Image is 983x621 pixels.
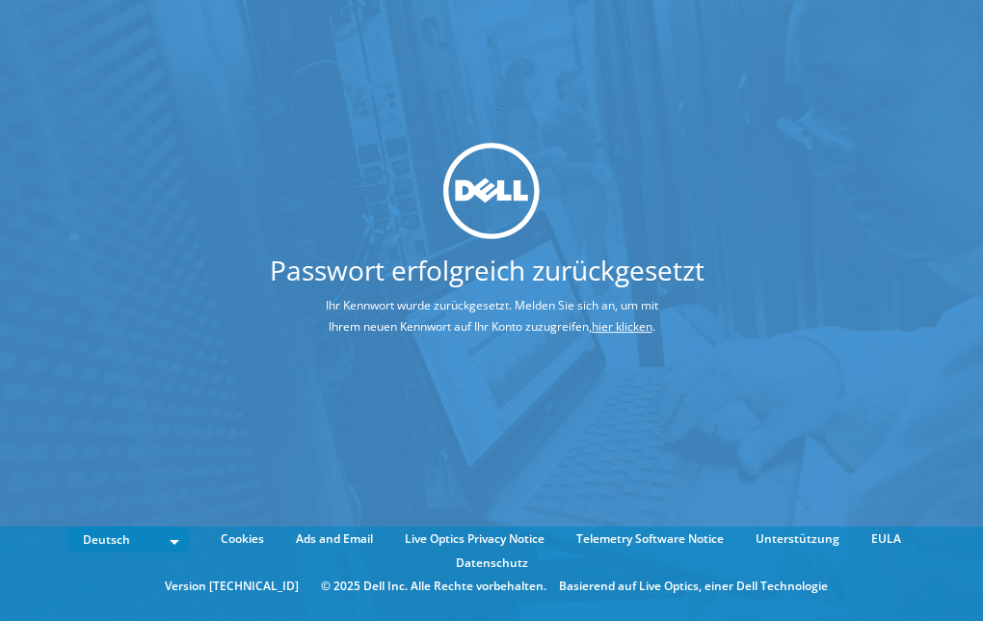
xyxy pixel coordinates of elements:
a: Cookies [206,528,279,550]
a: Datenschutz [441,553,543,574]
li: Basierend auf Live Optics, einer Dell Technologie [559,576,828,597]
a: hier klicken [592,318,652,335]
p: Ihr Kennwort wurde zurückgesetzt. Melden Sie sich an, um mit Ihrem neuen Kennwort auf Ihr Konto z... [246,295,737,337]
a: Telemetry Software Notice [562,528,738,550]
li: © 2025 Dell Inc. Alle Rechte vorbehalten. [311,576,556,597]
a: EULA [857,528,916,550]
a: Live Optics Privacy Notice [390,528,559,550]
h1: Passwort erfolgreich zurückgesetzt [246,256,728,283]
img: dell_svg_logo.svg [443,143,540,239]
li: Version [TECHNICAL_ID] [155,576,308,597]
a: Unterstützung [741,528,854,550]
a: Ads and Email [281,528,387,550]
